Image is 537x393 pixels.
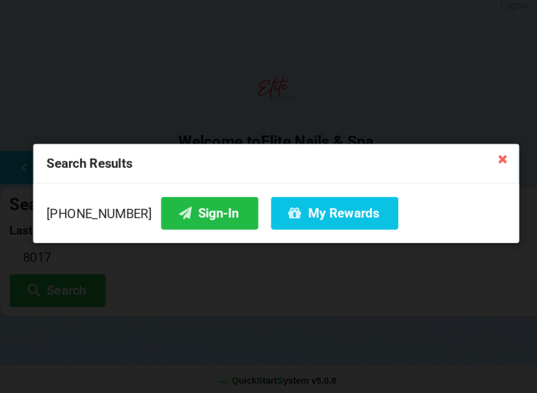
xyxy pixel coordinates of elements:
[264,200,387,231] button: My Rewards
[157,200,251,231] button: Sign-In
[413,28,451,32] div: Found 1 customers
[413,24,451,27] div: Search Results
[45,200,492,231] div: [PHONE_NUMBER]
[32,148,505,187] div: Search Results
